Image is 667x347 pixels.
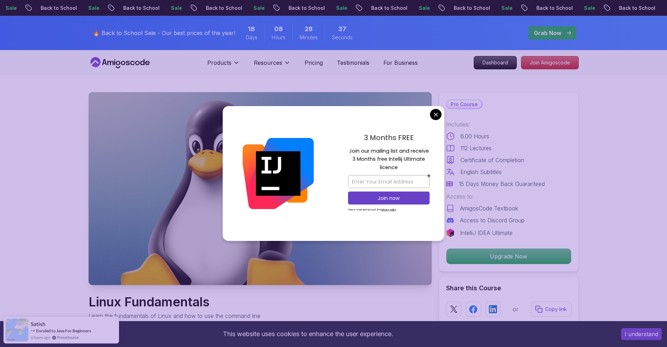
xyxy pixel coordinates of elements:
p: Learn the fundamentals of Linux and how to use the command line [89,312,260,320]
span: Hours [272,34,285,41]
span: -> [31,328,35,333]
div: This website uses cookies to enhance the user experience. [5,326,611,342]
a: Testimonials [337,58,369,67]
a: Join Amigoscode [521,56,579,69]
span: 8 Hours [274,24,283,34]
span: Days [246,34,257,41]
span: 37 Seconds [338,24,346,34]
button: Products [207,58,240,72]
p: Resources [254,58,282,67]
p: Back to School [531,5,578,12]
p: Products [207,58,231,67]
a: ProveSource [57,334,79,340]
span: Seconds [332,34,353,41]
img: jetbrains logo [446,229,454,237]
p: 🔥 Back to School Sale - Our best prices of the year! [93,29,235,37]
span: Minutes [300,34,318,41]
p: Access to Discord Group [460,216,524,224]
p: Pro Course [446,100,482,109]
h2: Share this Course [446,283,571,293]
p: Access to: [446,192,571,201]
span: 6 hours ago [31,334,50,340]
span: satish [31,321,46,327]
p: English Subtitles [460,168,502,176]
a: Enroled to Java For Beginners [36,328,91,333]
p: Sale [83,5,105,12]
p: Upgrade Now [446,249,571,264]
a: For Business [383,58,418,67]
p: Sale [578,5,601,12]
a: Dashboard [474,56,517,69]
p: Includes: [446,120,571,129]
p: Back to School [35,5,83,12]
p: Back to School [118,5,165,12]
p: Back to School [283,5,331,12]
button: Copy link [531,301,571,317]
p: Sale [165,5,188,12]
p: AmigosCode Textbook [460,204,518,213]
p: 112 Lectures [460,144,492,152]
a: Pricing [305,58,323,67]
p: IntelliJ IDEA Ultimate [460,229,513,237]
button: Resources [254,58,291,72]
p: Sale [496,5,518,12]
img: provesource social proof notification image [6,319,28,341]
p: 15 Days Money Back Guaranteed [459,180,545,188]
p: Dashboard [474,56,516,69]
p: Sale [248,5,270,12]
button: Accept cookies [621,328,662,340]
p: or [513,305,519,313]
p: Back to School [200,5,248,12]
p: Sale [413,5,436,12]
p: Back to School [613,5,661,12]
p: Copy link [545,306,567,313]
p: Back to School [366,5,413,12]
p: Join Amigoscode [521,56,578,69]
p: Grab Now [534,29,561,37]
p: Back to School [448,5,496,12]
h1: Linux Fundamentals [89,295,260,309]
p: Sale [331,5,353,12]
span: 28 Minutes [305,24,313,34]
span: 18 Days [248,24,255,34]
p: 6.00 Hours [460,132,489,140]
button: Upgrade Now [446,248,571,264]
p: Certificate of Completion [460,156,524,164]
